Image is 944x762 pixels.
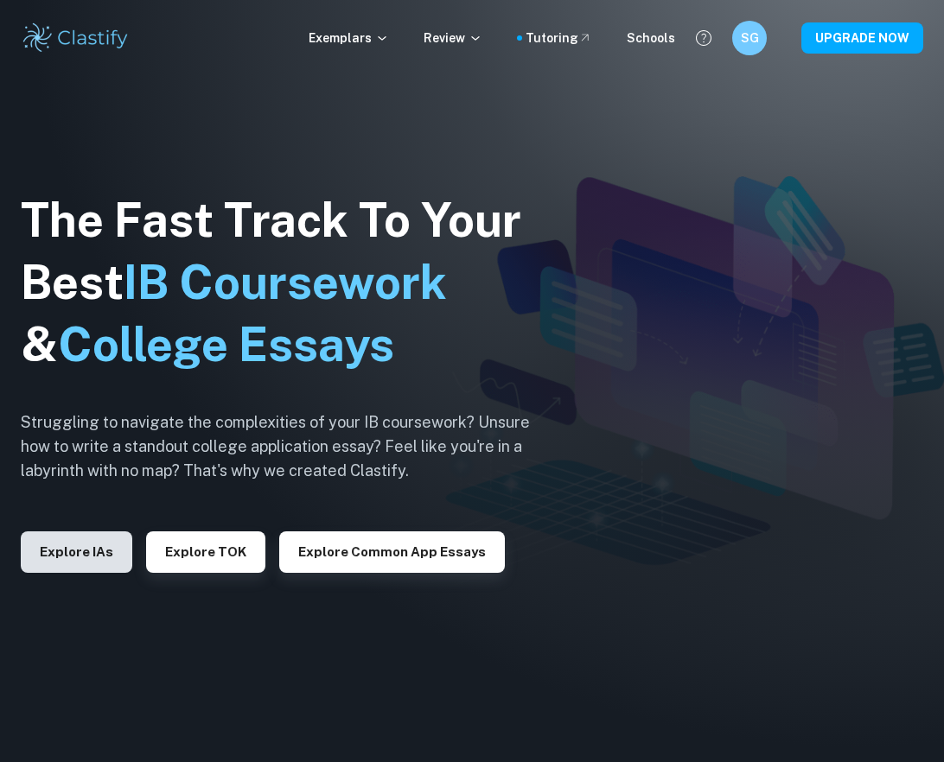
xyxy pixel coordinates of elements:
button: Explore Common App essays [279,531,505,573]
span: IB Coursework [124,255,447,309]
h6: Struggling to navigate the complexities of your IB coursework? Unsure how to write a standout col... [21,410,557,483]
img: Clastify logo [21,21,131,55]
button: Explore IAs [21,531,132,573]
a: Explore IAs [21,543,132,559]
button: Explore TOK [146,531,265,573]
h1: The Fast Track To Your Best & [21,189,557,376]
button: UPGRADE NOW [801,22,923,54]
p: Exemplars [309,29,389,48]
a: Explore Common App essays [279,543,505,559]
span: College Essays [58,317,394,371]
a: Explore TOK [146,543,265,559]
a: Schools [627,29,675,48]
h6: SG [740,29,760,48]
p: Review [424,29,482,48]
button: SG [732,21,767,55]
a: Tutoring [526,29,592,48]
button: Help and Feedback [689,23,718,53]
